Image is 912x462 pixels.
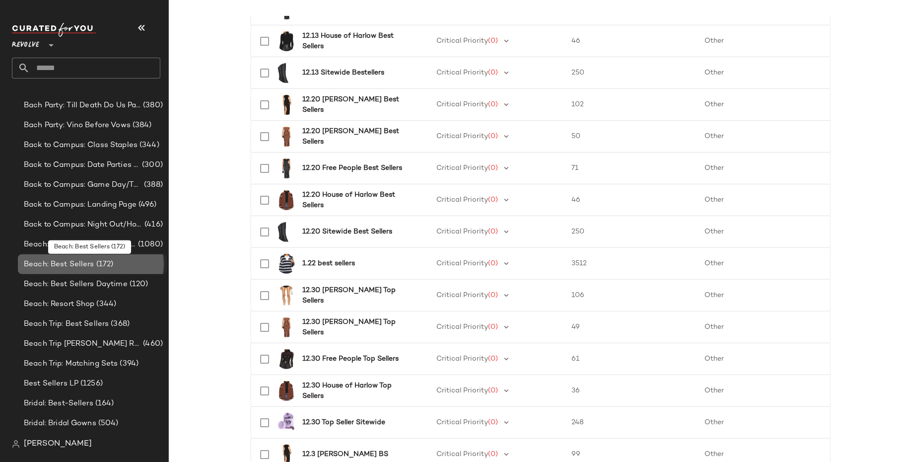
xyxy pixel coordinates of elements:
[489,133,498,140] span: (0)
[437,101,489,108] span: Critical Priority
[697,343,830,375] td: Other
[277,222,296,242] img: TONR-WZ533_V1.jpg
[277,349,296,369] img: FREE-WS3824_V1.jpg
[118,358,139,370] span: (394)
[24,378,78,389] span: Best Sellers LP
[563,375,697,407] td: 36
[24,120,131,131] span: Bach Party: Vino Before Vows
[437,133,489,140] span: Critical Priority
[437,69,489,77] span: Critical Priority
[437,451,489,458] span: Critical Priority
[697,25,830,57] td: Other
[24,438,92,450] span: [PERSON_NAME]
[697,280,830,311] td: Other
[94,259,114,270] span: (172)
[489,196,498,204] span: (0)
[489,292,498,299] span: (0)
[697,57,830,89] td: Other
[93,398,114,409] span: (164)
[489,323,498,331] span: (0)
[437,419,489,426] span: Critical Priority
[24,338,141,350] span: Beach Trip [PERSON_NAME] REWORK 6.10
[24,279,128,290] span: Beach: Best Sellers Daytime
[24,398,93,409] span: Bridal: Best-Sellers
[78,378,103,389] span: (1256)
[302,285,413,306] b: 12.30 [PERSON_NAME] Top Sellers
[697,121,830,153] td: Other
[137,199,157,211] span: (496)
[302,381,413,401] b: 12.30 House of Harlow Top Sellers
[489,164,498,172] span: (0)
[24,418,96,429] span: Bridal: Bridal Gowns
[697,248,830,280] td: Other
[277,127,296,147] img: COEL-WD432_V1.jpg
[437,355,489,363] span: Critical Priority
[302,190,413,211] b: 12.20 House of Harlow Best Sellers
[489,69,498,77] span: (0)
[141,100,163,111] span: (380)
[489,451,498,458] span: (0)
[437,387,489,394] span: Critical Priority
[140,159,163,171] span: (300)
[142,219,163,231] span: (416)
[24,219,142,231] span: Back to Campus: Night Out/House Parties
[489,355,498,363] span: (0)
[563,311,697,343] td: 49
[563,89,697,121] td: 102
[277,254,296,274] img: 525A-WK679_V1.jpg
[138,140,159,151] span: (344)
[302,94,413,115] b: 12.20 [PERSON_NAME] Best Sellers
[24,239,136,250] span: Beach: Beach Trip Landing Page
[302,163,402,173] b: 12.20 Free People Best Sellers
[277,190,296,210] img: HOOF-WK218_V1.jpg
[24,140,138,151] span: Back to Campus: Class Staples
[489,37,498,45] span: (0)
[12,440,20,448] img: svg%3e
[24,259,94,270] span: Beach: Best Sellers
[697,375,830,407] td: Other
[136,239,163,250] span: (1080)
[697,184,830,216] td: Other
[141,338,163,350] span: (460)
[277,317,296,337] img: COEL-WD432_V1.jpg
[563,248,697,280] td: 3512
[697,311,830,343] td: Other
[277,31,296,51] img: HOOF-WK187_V1.jpg
[277,95,296,115] img: AMAN-WD848_V1.jpg
[24,318,109,330] span: Beach Trip: Best Sellers
[302,354,399,364] b: 12.30 Free People Top Sellers
[563,407,697,439] td: 248
[277,158,296,178] img: FREE-WD2661_V1.jpg
[302,449,388,460] b: 12.3 [PERSON_NAME] BS
[302,126,413,147] b: 12.20 [PERSON_NAME] Best Sellers
[12,34,39,52] span: Revolve
[109,318,130,330] span: (368)
[302,227,392,237] b: 12.20 Sitewide Best Sellers
[489,101,498,108] span: (0)
[437,37,489,45] span: Critical Priority
[697,89,830,121] td: Other
[302,68,384,78] b: 12.13 Sitewide Bestellers
[563,216,697,248] td: 250
[277,286,296,306] img: AMAN-WF166_V1.jpg
[24,179,142,191] span: Back to Campus: Game Day/Tailgates
[277,381,296,401] img: HOOF-WK218_V1.jpg
[437,323,489,331] span: Critical Priority
[489,228,498,235] span: (0)
[437,260,489,267] span: Critical Priority
[563,343,697,375] td: 61
[277,413,296,433] img: LMME-WU5_V1.jpg
[24,159,140,171] span: Back to Campus: Date Parties & Semi Formals
[437,292,489,299] span: Critical Priority
[302,258,355,269] b: 1.22 best sellers
[563,184,697,216] td: 46
[302,31,413,52] b: 12.13 House of Harlow Best Sellers
[563,57,697,89] td: 250
[302,417,385,428] b: 12.30 Top Seller Sitewide
[24,199,137,211] span: Back to Campus: Landing Page
[697,216,830,248] td: Other
[489,387,498,394] span: (0)
[24,299,95,310] span: Beach: Resort Shop
[437,228,489,235] span: Critical Priority
[489,419,498,426] span: (0)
